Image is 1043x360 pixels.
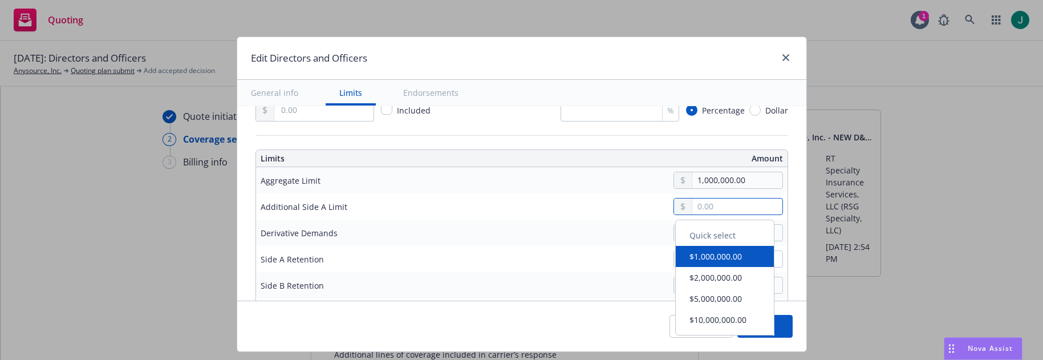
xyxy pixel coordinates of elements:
[702,104,745,116] span: Percentage
[686,104,697,116] input: Percentage
[692,172,782,188] input: 0.00
[251,51,367,66] h1: Edit Directors and Officers
[261,175,320,187] div: Aggregate Limit
[765,104,788,116] span: Dollar
[261,227,338,239] div: Derivative Demands
[261,201,347,213] div: Additional Side A Limit
[261,253,324,265] div: Side A Retention
[779,51,793,64] a: close
[667,104,674,116] span: %
[676,309,774,330] button: $10,000,000.00
[237,80,312,106] button: General info
[669,315,733,338] button: Cancel
[389,80,472,106] button: Endorsements
[397,105,431,116] span: Included
[676,288,774,309] button: $5,000,000.00
[326,80,376,106] button: Limits
[261,280,324,292] div: Side B Retention
[527,150,787,167] th: Amount
[944,338,959,359] div: Drag to move
[968,343,1013,353] span: Nova Assist
[692,199,782,215] input: 0.00
[676,267,774,288] button: $2,000,000.00
[256,150,469,167] th: Limits
[274,99,373,121] input: 0.00
[944,337,1022,360] button: Nova Assist
[676,225,774,246] div: Quick select
[676,246,774,267] button: $1,000,000.00
[749,104,761,116] input: Dollar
